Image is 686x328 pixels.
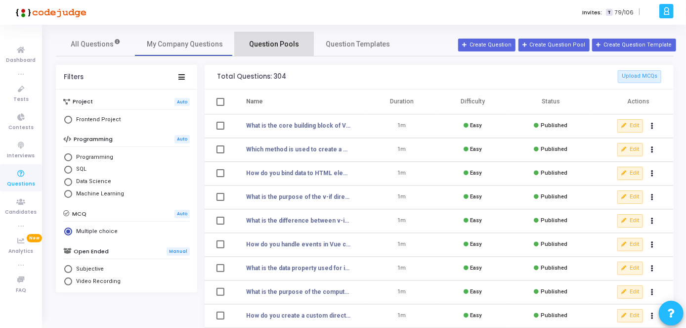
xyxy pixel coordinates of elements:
[366,281,437,304] td: 1m
[72,190,124,198] span: Machine Learning
[582,8,602,17] label: Invites:
[147,39,223,49] span: My Company Questions
[234,90,366,114] th: Name
[646,285,660,299] button: Actions
[6,56,36,65] span: Dashboard
[72,278,121,286] span: Video Recording
[646,190,660,204] button: Actions
[464,193,481,201] div: Easy
[217,73,286,81] div: Total Questions: 304
[646,214,660,228] button: Actions
[541,241,567,247] span: Published
[246,192,351,201] a: What is the purpose of the v-if directive in Vue.j...
[541,193,567,200] span: Published
[464,288,481,296] div: Easy
[437,90,509,114] th: Difficulty
[541,288,567,295] span: Published
[167,247,190,256] span: Manual
[366,186,437,209] td: 1m
[617,143,643,156] button: Edit
[593,90,674,114] th: Actions
[74,248,109,255] h6: Open Ended
[617,262,643,275] button: Edit
[464,145,481,154] div: Easy
[72,153,113,162] span: Programming
[174,210,190,218] span: Auto
[541,170,567,176] span: Published
[646,238,660,252] button: Actions
[541,146,567,152] span: Published
[508,90,593,114] th: Status
[366,257,437,281] td: 1m
[246,311,351,320] a: How do you create a custom directive in Vue.js?
[646,143,660,157] button: Actions
[12,2,86,22] img: logo
[72,178,111,186] span: Data Science
[617,167,643,180] button: Edit
[464,312,481,320] div: Easy
[617,309,643,322] button: Edit
[366,304,437,328] td: 1m
[541,265,567,271] span: Published
[518,39,590,51] button: Create Question Pool
[63,152,190,201] mat-radio-group: Select Library
[246,145,351,154] a: Which method is used to create a new Vue instance?
[63,227,190,239] mat-radio-group: Select Library
[174,135,190,143] span: Auto
[646,119,660,133] button: Actions
[458,39,515,51] button: Create Question
[464,264,481,273] div: Easy
[617,285,643,298] button: Edit
[366,114,437,138] td: 1m
[250,39,300,49] span: Question Pools
[64,73,84,81] div: Filters
[246,121,351,130] a: What is the core building block of Vue.js?
[174,98,190,106] span: Auto
[541,312,567,319] span: Published
[72,265,104,274] span: Subjective
[72,165,86,174] span: SQL
[646,262,660,276] button: Actions
[639,7,640,17] span: |
[617,190,643,203] button: Edit
[73,211,87,217] h6: MCQ
[72,116,121,124] span: Frontend Project
[617,214,643,227] button: Edit
[246,287,351,296] a: What is the purpose of the computed property in [GEOGRAPHIC_DATA]...
[74,136,113,142] h6: Programming
[617,119,643,132] button: Edit
[366,162,437,186] td: 1m
[592,39,676,51] button: Create Question Template
[246,240,351,249] a: How do you handle events in Vue components?
[618,70,661,83] button: Upload MCQs
[464,240,481,249] div: Easy
[617,238,643,251] button: Edit
[646,167,660,181] button: Actions
[366,233,437,257] td: 1m
[71,39,121,49] span: All Questions
[541,217,567,224] span: Published
[7,152,35,160] span: Interviews
[541,122,567,129] span: Published
[13,95,29,104] span: Tests
[366,90,437,114] th: Duration
[606,9,612,16] span: T
[246,169,351,178] a: How do you bind data to HTML elements in Vue.js?
[646,309,660,323] button: Actions
[73,98,93,105] h6: Project
[615,8,634,17] span: 79/106
[464,217,481,225] div: Easy
[464,169,481,178] div: Easy
[16,286,26,295] span: FAQ
[246,216,351,225] a: What is the difference between v-if and v-show in ...
[326,39,390,49] span: Question Templates
[63,115,190,127] mat-radio-group: Select Library
[366,209,437,233] td: 1m
[27,234,42,242] span: New
[72,228,118,236] span: Multiple choice
[9,247,34,256] span: Analytics
[7,180,35,188] span: Questions
[464,122,481,130] div: Easy
[366,138,437,162] td: 1m
[246,264,351,273] a: What is the data property used for in a Vue compon...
